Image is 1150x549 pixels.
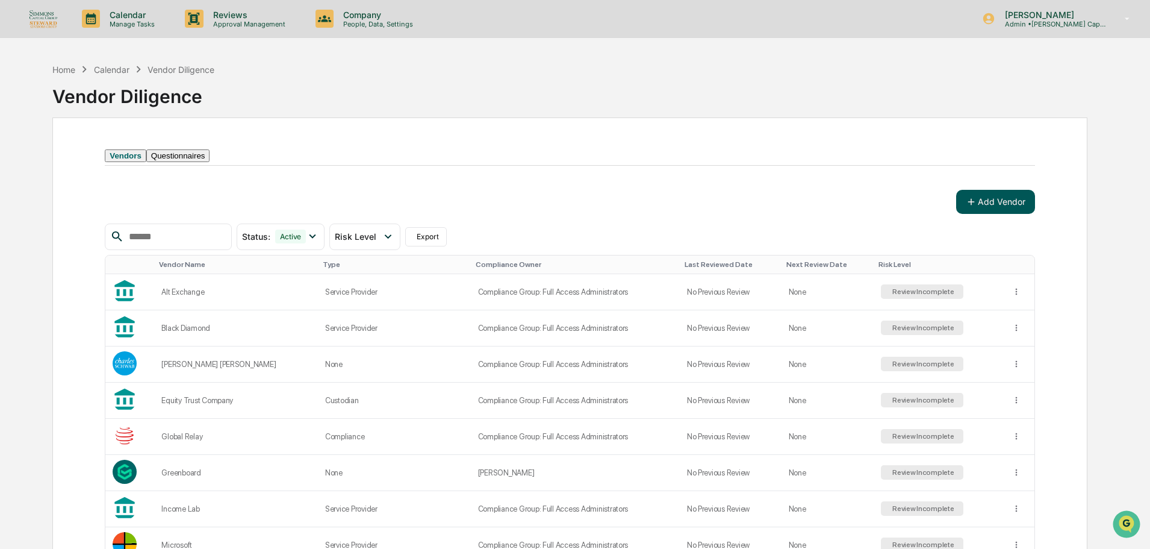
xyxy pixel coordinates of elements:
a: 🖐️Preclearance [7,147,82,169]
div: Toggle SortBy [159,260,313,269]
td: None [782,310,874,347]
div: Home [52,64,75,75]
span: Pylon [120,204,146,213]
td: No Previous Review [680,455,782,491]
p: Manage Tasks [100,20,161,28]
div: Review Incomplete [890,541,954,549]
button: Questionnaires [146,149,210,162]
div: Review Incomplete [890,468,954,477]
div: Toggle SortBy [476,260,675,269]
button: Start new chat [205,96,219,110]
td: No Previous Review [680,383,782,419]
td: None [782,347,874,383]
p: [PERSON_NAME] [995,10,1107,20]
td: None [782,274,874,310]
button: Export [405,227,447,246]
div: Toggle SortBy [323,260,466,269]
td: Compliance Group: Full Access Administrators [471,347,680,383]
img: Vendor Logo [113,460,137,484]
div: We're available if you need us! [41,104,152,114]
td: No Previous Review [680,419,782,455]
div: Vendor Diligence [52,76,1087,107]
a: Powered byPylon [85,204,146,213]
div: 🗄️ [87,153,97,163]
td: Service Provider [318,310,471,347]
button: Vendors [105,149,146,162]
td: None [782,491,874,527]
div: Income Lab [161,504,311,513]
div: Review Incomplete [890,504,954,513]
td: Compliance Group: Full Access Administrators [471,419,680,455]
td: None [782,455,874,491]
div: Review Incomplete [890,287,954,296]
p: People, Data, Settings [334,20,419,28]
td: No Previous Review [680,491,782,527]
img: logo [29,9,58,28]
td: None [318,455,471,491]
div: Calendar [94,64,129,75]
span: Risk Level [335,231,376,242]
td: Custodian [318,383,471,419]
div: Vendor Diligence [148,64,214,75]
span: Data Lookup [24,175,76,187]
a: 🔎Data Lookup [7,170,81,192]
td: No Previous Review [680,274,782,310]
div: Toggle SortBy [878,260,999,269]
p: Admin • [PERSON_NAME] Capital / [PERSON_NAME] Advisors [995,20,1107,28]
div: Toggle SortBy [786,260,869,269]
div: Review Incomplete [890,324,954,332]
td: None [782,419,874,455]
td: No Previous Review [680,347,782,383]
div: 🖐️ [12,153,22,163]
div: Greenboard [161,468,311,477]
div: [PERSON_NAME] [PERSON_NAME] [161,360,311,369]
iframe: Open customer support [1111,509,1144,542]
td: Compliance Group: Full Access Administrators [471,491,680,527]
td: [PERSON_NAME] [471,455,680,491]
button: Add Vendor [956,190,1035,214]
div: Toggle SortBy [115,260,149,269]
span: Status : [242,231,270,242]
p: How can we help? [12,25,219,45]
div: Review Incomplete [890,396,954,404]
div: Toggle SortBy [1014,260,1030,269]
td: Compliance Group: Full Access Administrators [471,274,680,310]
td: Service Provider [318,274,471,310]
div: 🔎 [12,176,22,186]
td: Compliance Group: Full Access Administrators [471,383,680,419]
p: Calendar [100,10,161,20]
a: 🗄️Attestations [82,147,154,169]
img: Vendor Logo [113,351,137,375]
td: None [318,347,471,383]
img: 1746055101610-c473b297-6a78-478c-a979-82029cc54cd1 [12,92,34,114]
span: Attestations [99,152,149,164]
div: Alt Exchange [161,287,311,296]
div: Equity Trust Company [161,396,311,405]
td: None [782,383,874,419]
div: Black Diamond [161,324,311,333]
td: Service Provider [318,491,471,527]
p: Approval Management [204,20,291,28]
img: Vendor Logo [113,424,137,448]
div: Active [275,230,306,243]
p: Company [334,10,419,20]
div: Start new chat [41,92,197,104]
div: Toggle SortBy [685,260,777,269]
td: No Previous Review [680,310,782,347]
div: Review Incomplete [890,360,954,368]
td: Compliance Group: Full Access Administrators [471,310,680,347]
span: Preclearance [24,152,78,164]
div: Review Incomplete [890,432,954,441]
div: Global Relay [161,432,311,441]
div: secondary tabs example [105,149,1035,162]
td: Compliance [318,419,471,455]
p: Reviews [204,10,291,20]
